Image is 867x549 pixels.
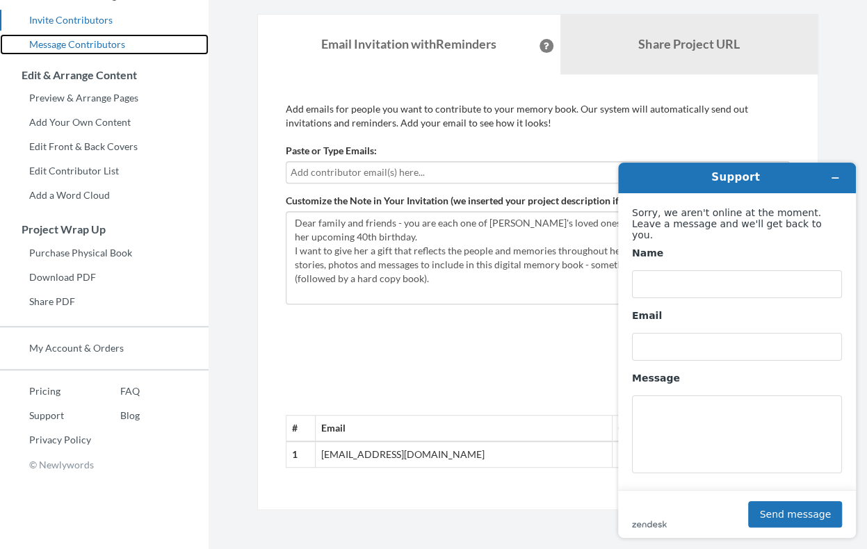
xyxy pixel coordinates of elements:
[321,36,496,51] strong: Email Invitation with Reminders
[1,69,209,81] h3: Edit & Arrange Content
[286,144,377,158] label: Paste or Type Emails:
[286,102,790,130] p: Add emails for people you want to contribute to your memory book. Our system will automatically s...
[316,416,612,441] th: Email
[91,405,140,426] a: Blog
[286,211,790,304] textarea: Dear family and friends - you are each one of [PERSON_NAME]'s loved ones, and I hope you'll help ...
[286,194,760,208] label: Customize the Note in Your Invitation (we inserted your project description if available to help ...
[28,10,78,22] span: Support
[286,441,316,467] th: 1
[91,381,140,402] a: FAQ
[638,36,739,51] b: Share Project URL
[316,441,612,467] td: [EMAIL_ADDRESS][DOMAIN_NAME]
[291,165,785,180] input: Add contributor email(s) here...
[1,223,209,236] h3: Project Wrap Up
[286,416,316,441] th: #
[607,151,867,549] iframe: Find more information here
